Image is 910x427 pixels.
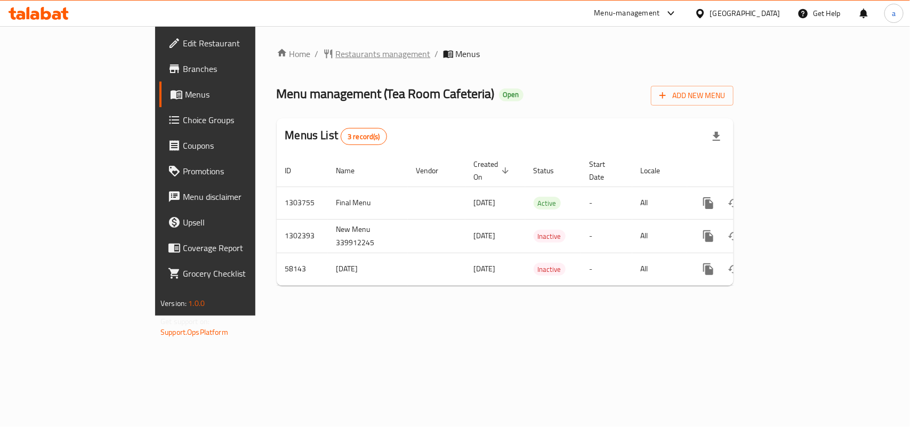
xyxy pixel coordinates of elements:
div: Export file [704,124,729,149]
span: 3 record(s) [341,132,386,142]
td: - [581,219,632,253]
span: Add New Menu [659,89,725,102]
a: Restaurants management [323,47,431,60]
th: Actions [687,155,807,187]
span: Inactive [534,263,566,276]
span: Upsell [183,216,299,229]
td: - [581,253,632,285]
span: [DATE] [474,196,496,210]
td: All [632,253,687,285]
span: Status [534,164,568,177]
span: Locale [641,164,674,177]
span: Get support on: [160,315,210,328]
a: Grocery Checklist [159,261,307,286]
span: Choice Groups [183,114,299,126]
div: [GEOGRAPHIC_DATA] [710,7,780,19]
a: Coupons [159,133,307,158]
span: Branches [183,62,299,75]
span: [DATE] [474,229,496,243]
td: All [632,187,687,219]
button: more [696,223,721,249]
a: Branches [159,56,307,82]
td: [DATE] [328,253,408,285]
a: Menu disclaimer [159,184,307,210]
a: Coverage Report [159,235,307,261]
span: Menus [185,88,299,101]
span: Active [534,197,561,210]
a: Choice Groups [159,107,307,133]
td: New Menu 339912245 [328,219,408,253]
span: Restaurants management [336,47,431,60]
nav: breadcrumb [277,47,734,60]
td: All [632,219,687,253]
button: Change Status [721,223,747,249]
div: Total records count [341,128,387,145]
span: Open [499,90,524,99]
a: Menus [159,82,307,107]
span: a [892,7,896,19]
span: Coupons [183,139,299,152]
h2: Menus List [285,127,387,145]
a: Upsell [159,210,307,235]
span: Inactive [534,230,566,243]
span: Grocery Checklist [183,267,299,280]
li: / [315,47,319,60]
td: - [581,187,632,219]
button: Add New Menu [651,86,734,106]
span: Coverage Report [183,241,299,254]
button: more [696,190,721,216]
span: 1.0.0 [188,296,205,310]
span: Vendor [416,164,453,177]
button: Change Status [721,190,747,216]
span: Menu management ( Tea Room Cafeteria ) [277,82,495,106]
li: / [435,47,439,60]
span: Promotions [183,165,299,178]
button: more [696,256,721,282]
a: Support.OpsPlatform [160,325,228,339]
button: Change Status [721,256,747,282]
span: Name [336,164,369,177]
span: Menu disclaimer [183,190,299,203]
span: Menus [456,47,480,60]
span: Start Date [590,158,619,183]
span: Version: [160,296,187,310]
table: enhanced table [277,155,807,286]
span: Edit Restaurant [183,37,299,50]
a: Promotions [159,158,307,184]
div: Open [499,88,524,101]
span: Created On [474,158,512,183]
div: Menu-management [594,7,660,20]
span: ID [285,164,305,177]
span: [DATE] [474,262,496,276]
td: Final Menu [328,187,408,219]
a: Edit Restaurant [159,30,307,56]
